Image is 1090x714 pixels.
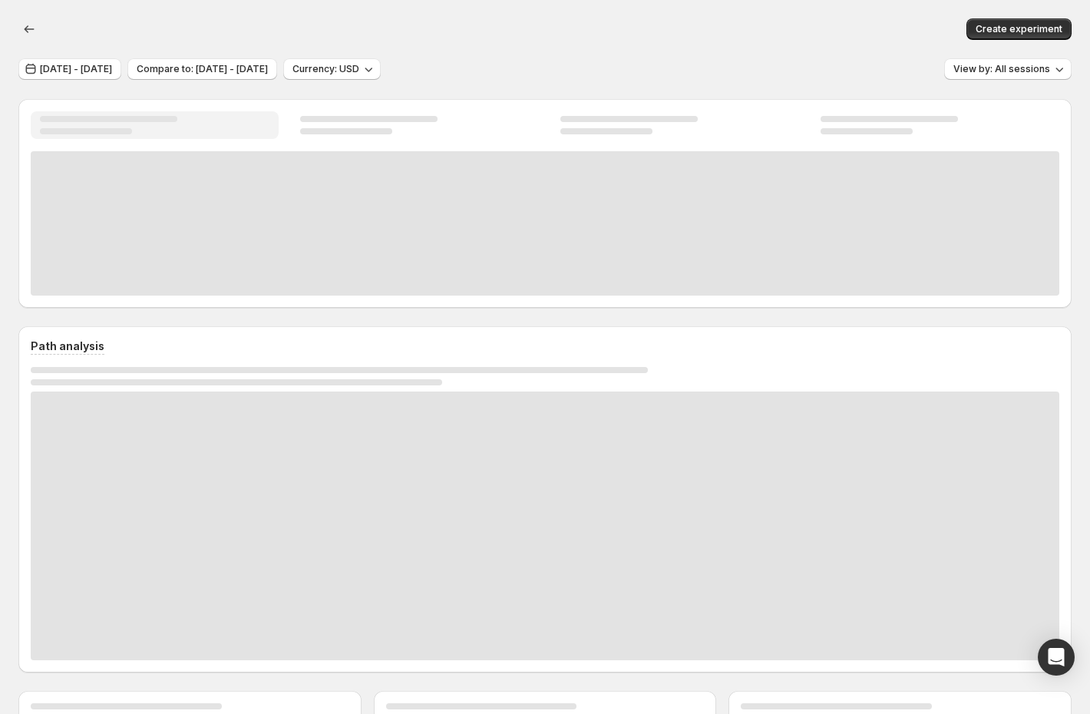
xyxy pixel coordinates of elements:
span: View by: All sessions [953,63,1050,75]
button: View by: All sessions [944,58,1072,80]
h3: Path analysis [31,339,104,354]
span: [DATE] - [DATE] [40,63,112,75]
button: [DATE] - [DATE] [18,58,121,80]
span: Compare to: [DATE] - [DATE] [137,63,268,75]
div: Open Intercom Messenger [1038,639,1075,676]
button: Create experiment [966,18,1072,40]
span: Create experiment [976,23,1062,35]
button: Compare to: [DATE] - [DATE] [127,58,277,80]
button: Currency: USD [283,58,381,80]
span: Currency: USD [292,63,359,75]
